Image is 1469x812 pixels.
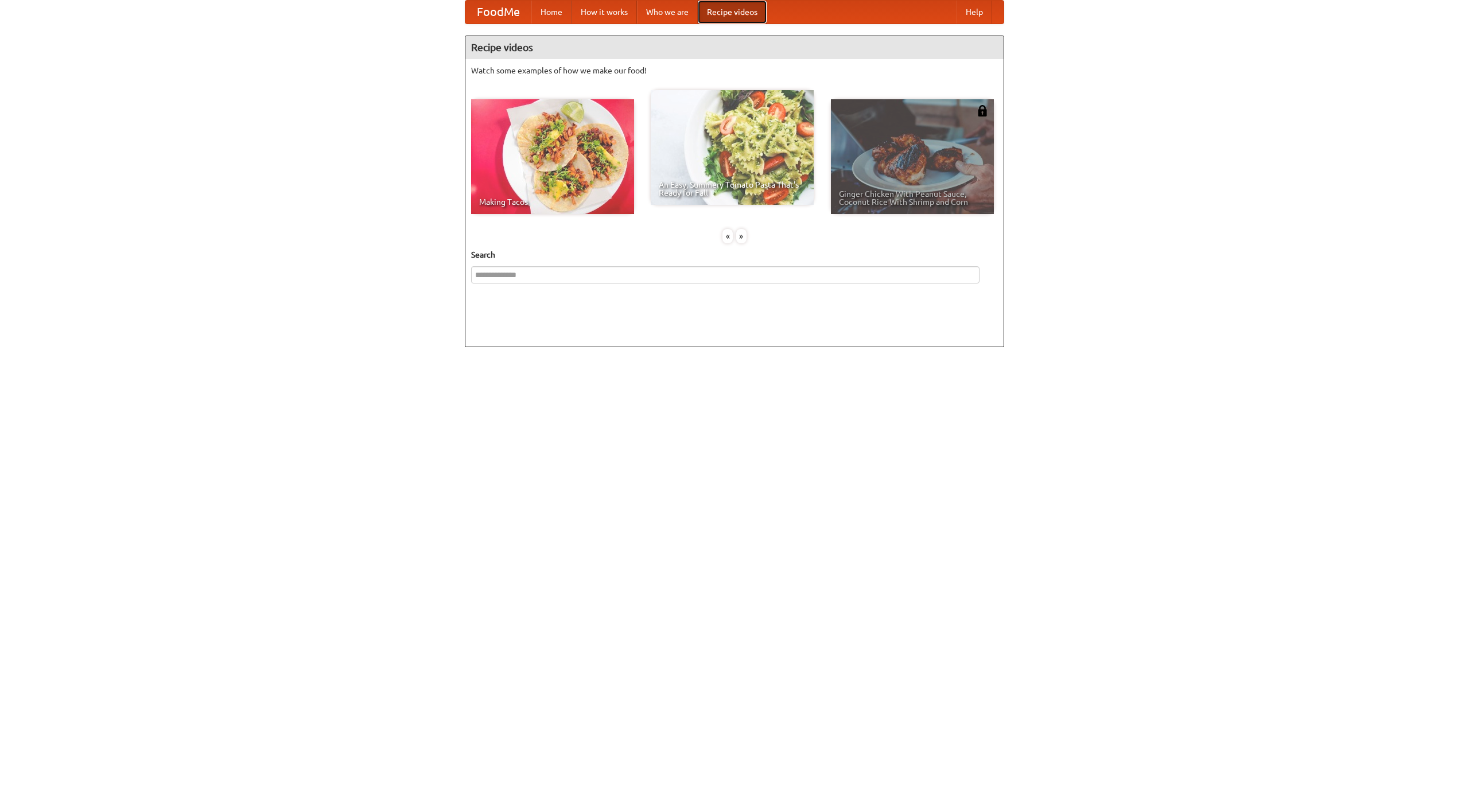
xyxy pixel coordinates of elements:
a: FoodMe [465,1,531,24]
a: Making Tacos [471,99,634,214]
h5: Search [471,249,998,261]
div: » [736,229,747,243]
a: An Easy, Summery Tomato Pasta That's Ready for Fall [651,90,814,205]
a: How it works [572,1,637,24]
p: Watch some examples of how we make our food! [471,65,998,76]
span: Making Tacos [479,198,626,206]
a: Help [957,1,992,24]
a: Home [531,1,572,24]
h4: Recipe videos [465,36,1004,59]
div: « [722,229,733,243]
a: Who we are [637,1,698,24]
img: 483408.png [977,105,988,116]
span: An Easy, Summery Tomato Pasta That's Ready for Fall [659,181,806,197]
a: Recipe videos [698,1,767,24]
